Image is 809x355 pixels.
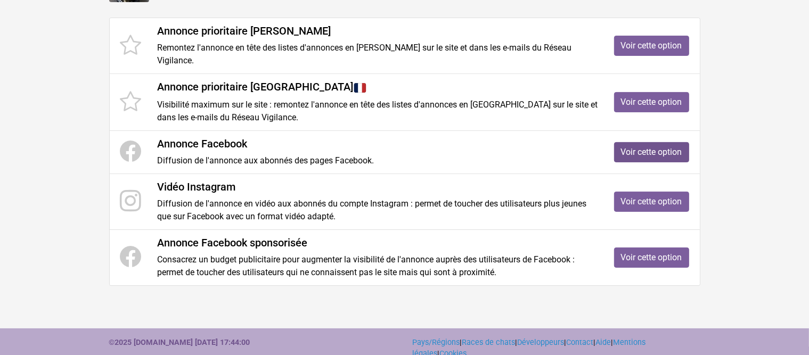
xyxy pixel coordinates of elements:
[158,137,598,150] h4: Annonce Facebook
[614,36,689,56] a: Voir cette option
[158,197,598,223] p: Diffusion de l'annonce en vidéo aux abonnés du compte Instagram : permet de toucher des utilisate...
[614,192,689,212] a: Voir cette option
[462,338,516,347] a: Races de chats
[354,81,366,94] img: France
[158,42,598,67] p: Remontez l'annonce en tête des listes d'annonces en [PERSON_NAME] sur le site et dans les e-mails...
[596,338,611,347] a: Aide
[109,338,250,347] strong: ©2025 [DOMAIN_NAME] [DATE] 17:44:00
[413,338,460,347] a: Pays/Régions
[614,142,689,162] a: Voir cette option
[614,247,689,268] a: Voir cette option
[158,180,598,193] h4: Vidéo Instagram
[158,24,598,37] h4: Annonce prioritaire [PERSON_NAME]
[158,98,598,124] p: Visibilité maximum sur le site : remontez l'annonce en tête des listes d'annonces en [GEOGRAPHIC_...
[614,92,689,112] a: Voir cette option
[158,236,598,249] h4: Annonce Facebook sponsorisée
[158,253,598,279] p: Consacrez un budget publicitaire pour augmenter la visibilité de l'annonce auprès des utilisateur...
[518,338,565,347] a: Développeurs
[158,154,598,167] p: Diffusion de l'annonce aux abonnés des pages Facebook.
[567,338,594,347] a: Contact
[158,80,598,94] h4: Annonce prioritaire [GEOGRAPHIC_DATA]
